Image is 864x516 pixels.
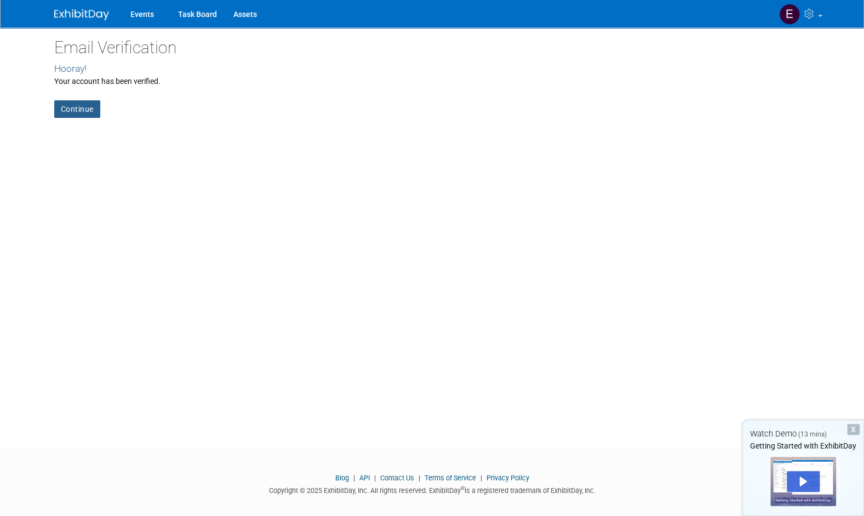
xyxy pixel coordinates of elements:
[742,428,863,440] div: Watch Demo
[798,430,827,438] span: (13 mins)
[461,485,465,491] sup: ®
[54,100,100,118] a: Continue
[54,62,810,76] div: Hooray!
[487,474,529,482] a: Privacy Policy
[335,474,349,482] a: Blog
[54,9,109,20] img: ExhibitDay
[779,4,800,25] img: Edward Martin
[425,474,476,482] a: Terms of Service
[380,474,414,482] a: Contact Us
[54,76,810,87] div: Your account has been verified.
[351,474,358,482] span: |
[742,440,863,451] div: Getting Started with ExhibitDay
[478,474,485,482] span: |
[54,38,810,56] h2: Email Verification
[371,474,379,482] span: |
[847,424,860,435] div: Dismiss
[359,474,370,482] a: API
[787,471,820,492] div: Play
[416,474,423,482] span: |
